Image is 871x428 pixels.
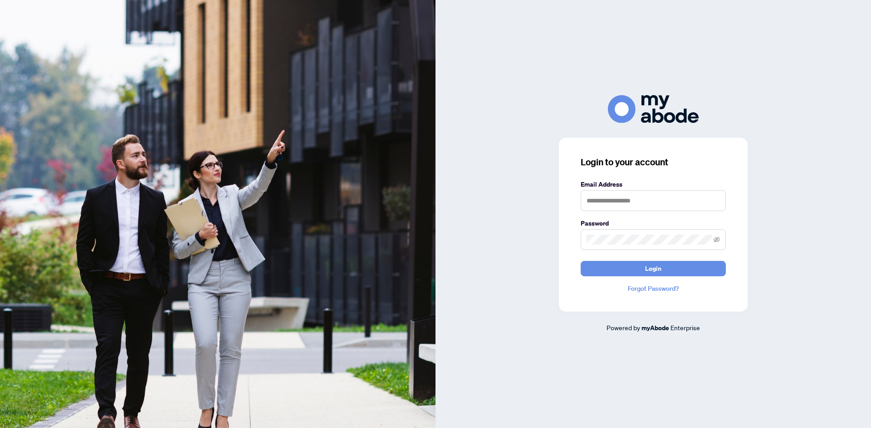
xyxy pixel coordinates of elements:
label: Email Address [581,179,726,189]
span: Powered by [607,323,640,332]
a: myAbode [641,323,669,333]
span: Login [645,261,661,276]
span: eye-invisible [714,236,720,243]
h3: Login to your account [581,156,726,168]
img: ma-logo [608,95,699,123]
span: Enterprise [670,323,700,332]
a: Forgot Password? [581,284,726,293]
button: Login [581,261,726,276]
label: Password [581,218,726,228]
